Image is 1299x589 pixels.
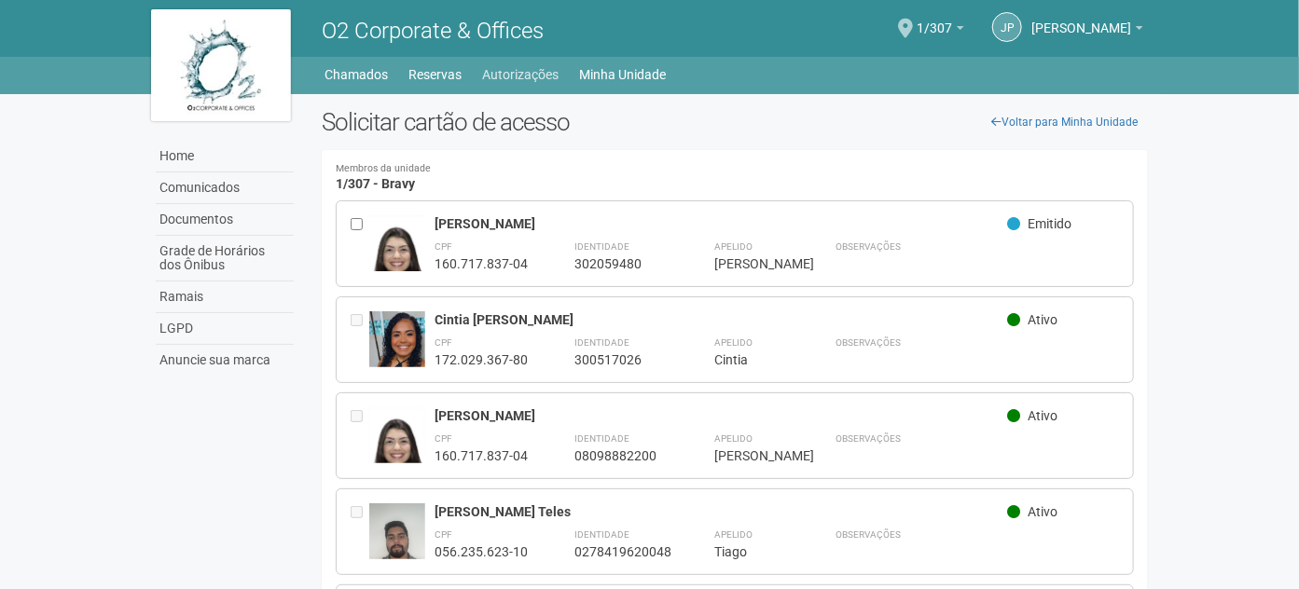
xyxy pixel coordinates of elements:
a: LGPD [156,313,294,345]
a: Home [156,141,294,172]
strong: Observações [836,337,901,348]
a: Anuncie sua marca [156,345,294,376]
div: 160.717.837-04 [435,447,528,464]
div: Tiago [714,543,789,560]
span: Emitido [1028,216,1071,231]
a: Minha Unidade [580,62,667,88]
h2: Solicitar cartão de acesso [322,108,1149,136]
strong: Observações [836,529,901,540]
img: logo.jpg [151,9,291,121]
div: Entre em contato com a Aministração para solicitar o cancelamento ou 2a via [351,503,369,560]
strong: CPF [435,529,452,540]
div: 300517026 [574,351,668,368]
span: Ativo [1028,408,1057,423]
a: Grade de Horários dos Ônibus [156,236,294,281]
span: João Pedro do Nascimento [1031,3,1131,35]
a: Voltar para Minha Unidade [981,108,1148,136]
div: [PERSON_NAME] [435,215,1008,232]
a: Chamados [325,62,389,88]
strong: Identidade [574,433,629,444]
span: Ativo [1028,504,1057,519]
span: O2 Corporate & Offices [322,18,544,44]
div: [PERSON_NAME] Teles [435,503,1008,520]
div: 0278419620048 [574,543,668,560]
img: user.jpg [369,407,425,484]
div: Cintia [714,351,789,368]
a: Reservas [409,62,463,88]
strong: Apelido [714,529,753,540]
strong: Observações [836,433,901,444]
a: [PERSON_NAME] [1031,23,1143,38]
strong: CPF [435,337,452,348]
a: Documentos [156,204,294,236]
div: 302059480 [574,255,668,272]
strong: Observações [836,241,901,252]
div: 160.717.837-04 [435,255,528,272]
strong: Identidade [574,241,629,252]
img: user.jpg [369,311,425,377]
a: Autorizações [483,62,560,88]
div: Entre em contato com a Aministração para solicitar o cancelamento ou 2a via [351,311,369,368]
strong: Identidade [574,529,629,540]
strong: Apelido [714,337,753,348]
a: Ramais [156,281,294,313]
div: [PERSON_NAME] [714,447,789,464]
h4: 1/307 - Bravy [336,164,1135,191]
strong: Apelido [714,241,753,252]
a: 1/307 [917,23,964,38]
img: user.jpg [369,215,425,292]
div: Entre em contato com a Aministração para solicitar o cancelamento ou 2a via [351,407,369,464]
span: Ativo [1028,312,1057,327]
div: 08098882200 [574,447,668,464]
img: user.jpg [369,503,425,578]
strong: Apelido [714,433,753,444]
div: 172.029.367-80 [435,351,528,368]
a: Comunicados [156,172,294,204]
div: Cintia [PERSON_NAME] [435,311,1008,328]
div: [PERSON_NAME] [714,255,789,272]
small: Membros da unidade [336,164,1135,174]
span: 1/307 [917,3,952,35]
strong: CPF [435,433,452,444]
strong: Identidade [574,337,629,348]
a: JP [992,12,1022,42]
strong: CPF [435,241,452,252]
div: 056.235.623-10 [435,543,528,560]
div: [PERSON_NAME] [435,407,1008,424]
